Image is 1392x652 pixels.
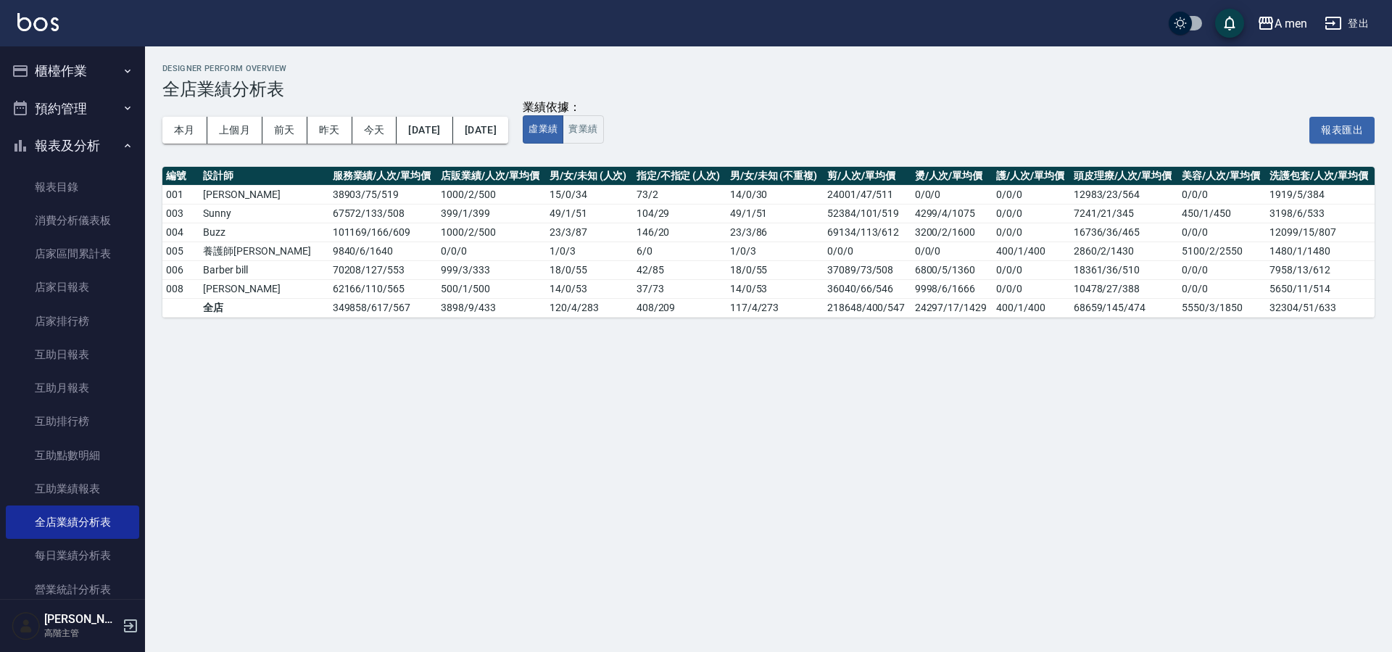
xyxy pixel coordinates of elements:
[1178,242,1266,260] td: 5100/2/2550
[199,204,328,223] td: Sunny
[6,371,139,405] a: 互助月報表
[162,223,199,242] td: 004
[993,242,1070,260] td: 400/1/400
[6,405,139,438] a: 互助排行榜
[1178,279,1266,298] td: 0/0/0
[437,185,546,204] td: 1000 / 2 / 500
[824,279,911,298] td: 36040/66/546
[352,117,397,144] button: 今天
[1178,223,1266,242] td: 0/0/0
[726,167,824,186] th: 男/女/未知 (不重複)
[1070,260,1179,279] td: 18361/36/510
[824,204,911,223] td: 52384/101/519
[1319,10,1375,37] button: 登出
[633,298,726,317] td: 408 / 209
[453,117,508,144] button: [DATE]
[1266,260,1375,279] td: 7958/13/612
[44,612,118,627] h5: [PERSON_NAME]
[1266,298,1375,317] td: 32304/51/633
[911,279,993,298] td: 9998/6/1666
[1070,279,1179,298] td: 10478/27/388
[546,223,633,242] td: 23 / 3 / 87
[911,167,993,186] th: 燙/人次/單均價
[437,298,546,317] td: 3898 / 9 / 433
[6,472,139,505] a: 互助業績報表
[437,242,546,260] td: 0 / 0 / 0
[1266,204,1375,223] td: 3198/6/533
[546,279,633,298] td: 14 / 0 / 53
[329,279,438,298] td: 62166 / 110 / 565
[911,185,993,204] td: 0/0/0
[1266,223,1375,242] td: 12099/15/807
[633,185,726,204] td: 73 / 2
[307,117,352,144] button: 昨天
[6,90,139,128] button: 預約管理
[993,260,1070,279] td: 0/0/0
[546,260,633,279] td: 18 / 0 / 55
[993,298,1070,317] td: 400/1/400
[1178,204,1266,223] td: 450/1/450
[162,64,1375,73] h2: Designer Perform Overview
[6,539,139,572] a: 每日業績分析表
[329,242,438,260] td: 9840 / 6 / 1640
[633,204,726,223] td: 104 / 29
[824,260,911,279] td: 37089/73/508
[1309,122,1375,136] a: 報表匯出
[993,167,1070,186] th: 護/人次/單均價
[824,185,911,204] td: 24001/47/511
[162,167,1375,318] table: a dense table
[6,271,139,304] a: 店家日報表
[329,298,438,317] td: 349858 / 617 / 567
[1070,223,1179,242] td: 16736/36/465
[726,260,824,279] td: 18 / 0 / 55
[329,260,438,279] td: 70208 / 127 / 553
[546,242,633,260] td: 1 / 0 / 3
[546,167,633,186] th: 男/女/未知 (人次)
[437,167,546,186] th: 店販業績/人次/單均價
[329,167,438,186] th: 服務業績/人次/單均價
[6,127,139,165] button: 報表及分析
[199,260,328,279] td: Barber bill
[1309,117,1375,144] button: 報表匯出
[1178,298,1266,317] td: 5550/3/1850
[633,167,726,186] th: 指定/不指定 (人次)
[207,117,262,144] button: 上個月
[911,298,993,317] td: 24297/17/1429
[199,242,328,260] td: 養護師[PERSON_NAME]
[1178,185,1266,204] td: 0/0/0
[1251,9,1313,38] button: A men
[437,279,546,298] td: 500 / 1 / 500
[17,13,59,31] img: Logo
[726,204,824,223] td: 49 / 1 / 51
[6,170,139,204] a: 報表目錄
[1266,185,1375,204] td: 1919/5/384
[546,298,633,317] td: 120 / 4 / 283
[437,204,546,223] td: 399 / 1 / 399
[911,242,993,260] td: 0/0/0
[633,223,726,242] td: 146 / 20
[162,279,199,298] td: 008
[824,167,911,186] th: 剪/人次/單均價
[726,298,824,317] td: 117 / 4 / 273
[6,338,139,371] a: 互助日報表
[437,223,546,242] td: 1000 / 2 / 500
[162,260,199,279] td: 006
[824,223,911,242] td: 69134/113/612
[1070,204,1179,223] td: 7241/21/345
[199,279,328,298] td: [PERSON_NAME]
[199,167,328,186] th: 設計師
[262,117,307,144] button: 前天
[523,100,603,115] div: 業績依據：
[993,279,1070,298] td: 0/0/0
[633,279,726,298] td: 37 / 73
[6,505,139,539] a: 全店業績分析表
[44,627,118,640] p: 高階主管
[199,223,328,242] td: Buzz
[726,223,824,242] td: 23 / 3 / 86
[911,223,993,242] td: 3200/2/1600
[6,52,139,90] button: 櫃檯作業
[1275,15,1307,33] div: A men
[329,204,438,223] td: 67572 / 133 / 508
[199,185,328,204] td: [PERSON_NAME]
[162,79,1375,99] h3: 全店業績分析表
